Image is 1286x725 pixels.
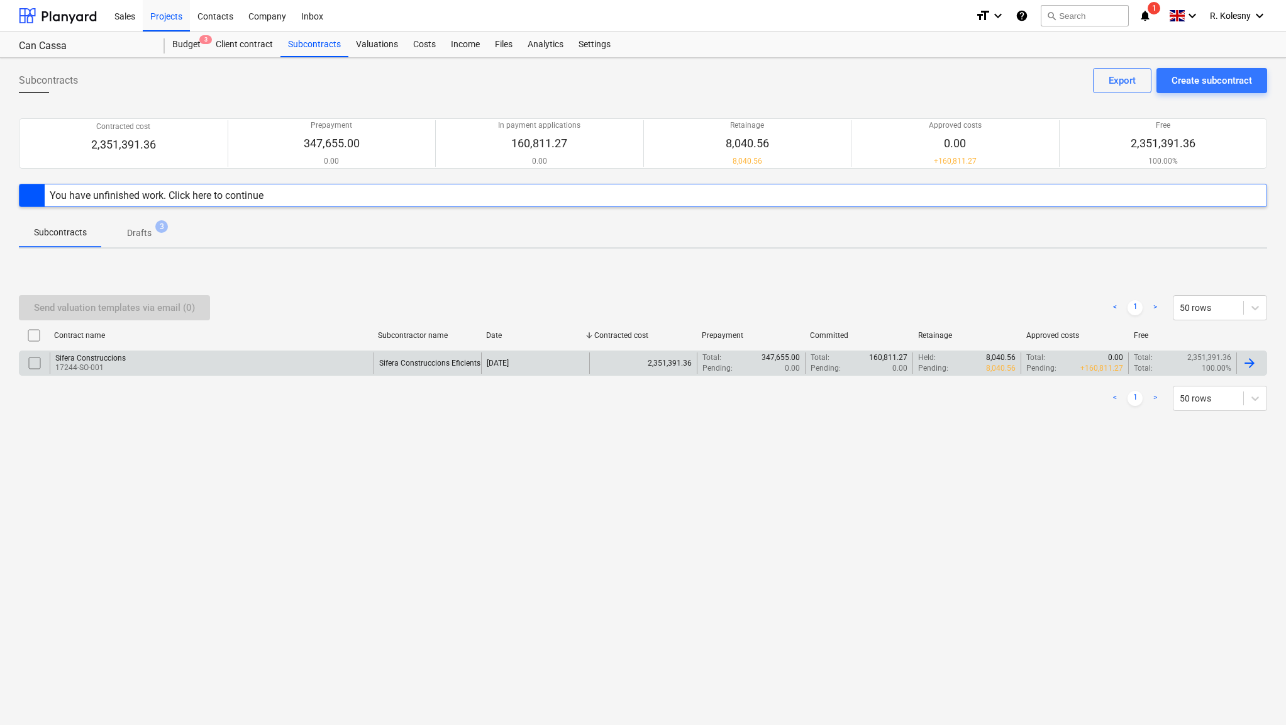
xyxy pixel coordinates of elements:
[1026,352,1045,363] p: Total :
[810,331,908,340] div: Committed
[918,331,1016,340] div: Retainage
[1252,8,1267,23] i: keyboard_arrow_down
[1148,300,1163,315] a: Next page
[443,32,487,57] a: Income
[91,121,156,132] p: Contracted cost
[1185,8,1200,23] i: keyboard_arrow_down
[1131,136,1195,151] p: 2,351,391.36
[1131,120,1195,131] p: Free
[19,40,150,53] div: Can Cassa
[165,32,208,57] a: Budget3
[1134,331,1232,340] div: Free
[280,32,348,57] a: Subcontracts
[594,331,692,340] div: Contracted cost
[811,363,841,374] p: Pending :
[1148,391,1163,406] a: Next page
[208,32,280,57] a: Client contract
[19,73,78,88] span: Subcontracts
[726,120,769,131] p: Retainage
[869,352,907,363] p: 160,811.27
[498,136,580,151] p: 160,811.27
[127,227,152,240] p: Drafts
[378,331,476,340] div: Subcontractor name
[1026,363,1056,374] p: Pending :
[498,120,580,131] p: In payment applications
[379,359,492,368] div: Sifera Construccions Eficients S.L
[486,331,584,340] div: Date
[304,156,360,167] p: 0.00
[892,363,907,374] p: 0.00
[1223,665,1286,725] div: Widget de chat
[1016,8,1028,23] i: Knowledge base
[1041,5,1129,26] button: Search
[918,352,936,363] p: Held :
[498,156,580,167] p: 0.00
[929,120,982,131] p: Approved costs
[50,189,263,201] div: You have unfinished work. Click here to continue
[1108,352,1123,363] p: 0.00
[986,352,1016,363] p: 8,040.56
[975,8,990,23] i: format_size
[1109,72,1136,89] div: Export
[1172,72,1252,89] div: Create subcontract
[520,32,571,57] a: Analytics
[1046,11,1056,21] span: search
[1134,363,1153,374] p: Total :
[348,32,406,57] a: Valuations
[487,32,520,57] a: Files
[1128,391,1143,406] a: Page 1 is your current page
[571,32,618,57] a: Settings
[1202,363,1231,374] p: 100.00%
[1223,665,1286,725] iframe: Chat Widget
[1093,68,1151,93] button: Export
[1128,300,1143,315] a: Page 1 is your current page
[1107,391,1122,406] a: Previous page
[304,120,360,131] p: Prepayment
[1156,68,1267,93] button: Create subcontract
[304,136,360,151] p: 347,655.00
[1210,11,1251,21] span: R. Kolesny
[762,352,800,363] p: 347,655.00
[487,359,509,368] div: [DATE]
[1026,331,1124,340] div: Approved costs
[165,32,208,57] div: Budget
[1187,352,1231,363] p: 2,351,391.36
[726,136,769,151] p: 8,040.56
[91,137,156,152] p: 2,351,391.36
[929,136,982,151] p: 0.00
[199,35,212,44] span: 3
[406,32,443,57] a: Costs
[1131,156,1195,167] p: 100.00%
[155,220,168,233] span: 3
[918,363,948,374] p: Pending :
[702,363,733,374] p: Pending :
[55,362,126,373] p: 17244-SO-001
[54,331,368,340] div: Contract name
[1107,300,1122,315] a: Previous page
[34,226,87,239] p: Subcontracts
[702,352,721,363] p: Total :
[785,363,800,374] p: 0.00
[726,156,769,167] p: 8,040.56
[929,156,982,167] p: + 160,811.27
[589,352,697,374] div: 2,351,391.36
[702,331,800,340] div: Prepayment
[1134,352,1153,363] p: Total :
[990,8,1006,23] i: keyboard_arrow_down
[811,352,829,363] p: Total :
[55,354,126,362] div: Sifera Construccions
[1080,363,1123,374] p: + 160,811.27
[1148,2,1160,14] span: 1
[986,363,1016,374] p: 8,040.56
[1139,8,1151,23] i: notifications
